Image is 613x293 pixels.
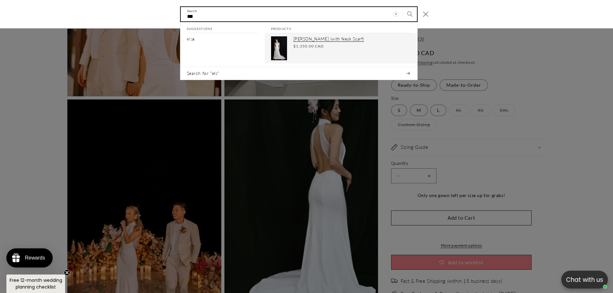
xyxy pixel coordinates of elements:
[271,22,411,33] h2: Products
[10,277,62,290] span: Free 12-month wedding planning checklist
[5,191,88,234] div: Joy and her team at Bone & Grey Bridal did an incredible job on my dress and took amazing care of...
[389,7,403,21] button: Clear search term
[293,43,324,49] span: $1,350.00 CAD
[75,173,88,180] div: [DATE]
[187,37,195,42] p: elsa
[187,22,258,33] h2: Suggestions
[172,38,185,45] div: [DATE]
[293,37,411,42] p: [PERSON_NAME] (with Neck Scarf)
[561,271,608,289] button: Open chatbox
[101,56,185,81] div: Ordered in custom size and was pleasantly surprised to find it fit so well, everything was done o...
[561,275,608,284] p: Chat with us
[436,11,479,22] button: Write a review
[192,37,195,42] span: a
[419,7,433,21] button: Close
[265,33,417,64] a: [PERSON_NAME] (with Neck Scarf) $1,350.00 CAD
[180,33,265,45] a: elsa
[101,38,143,45] div: [PERSON_NAME]
[271,37,287,61] img: Elsa Strapless Corset A-Line Wedding Dress with Neck Scarf in Crepe & Chiffon | Bone and Grey Bri...
[403,7,417,21] button: Search
[64,269,70,276] button: Close teaser
[187,70,220,77] span: Search for “els”
[5,173,47,180] div: [PERSON_NAME]
[2,34,92,169] img: 2021342
[6,275,65,293] div: Free 12-month wedding planning checklistClose teaser
[96,34,190,84] a: [PERSON_NAME] [DATE] Ordered in custom size and was pleasantly surprised to find it fit so well, ...
[187,37,193,42] mark: els
[25,255,45,261] div: Rewards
